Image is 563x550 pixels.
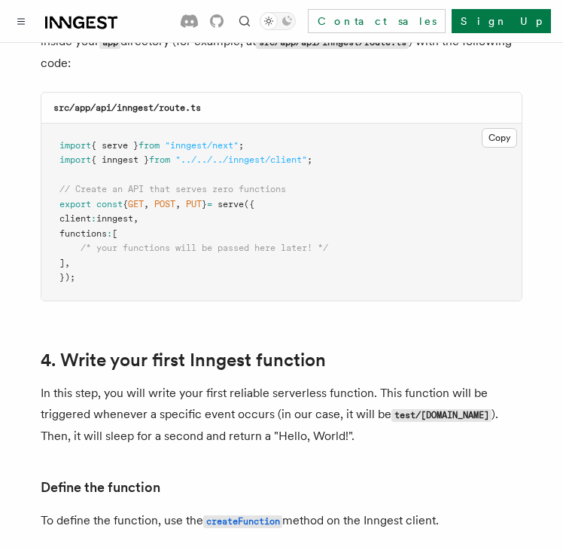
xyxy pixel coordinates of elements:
[452,9,551,33] a: Sign Up
[260,12,296,30] button: Toggle dark mode
[59,199,91,209] span: export
[144,199,149,209] span: ,
[96,199,123,209] span: const
[59,258,65,268] span: ]
[165,140,239,151] span: "inngest/next"
[59,140,91,151] span: import
[175,154,307,165] span: "../../../inngest/client"
[41,383,522,447] p: In this step, you will write your first reliable serverless function. This function will be trigg...
[65,258,70,268] span: ,
[59,213,91,224] span: client
[128,199,144,209] span: GET
[59,228,107,239] span: functions
[239,140,244,151] span: ;
[91,140,138,151] span: { serve }
[256,36,409,49] code: src/app/api/inngest/route.ts
[96,213,133,224] span: inngest
[307,154,312,165] span: ;
[59,184,286,194] span: // Create an API that serves zero functions
[12,12,30,30] button: Toggle navigation
[91,154,149,165] span: { inngest }
[107,228,112,239] span: :
[186,199,202,209] span: PUT
[175,199,181,209] span: ,
[154,199,175,209] span: POST
[59,272,75,283] span: });
[138,140,160,151] span: from
[207,199,212,209] span: =
[99,36,120,49] code: app
[308,9,446,33] a: Contact sales
[391,409,491,422] code: test/[DOMAIN_NAME]
[41,350,326,371] a: 4. Write your first Inngest function
[41,510,522,532] p: To define the function, use the method on the Inngest client.
[112,228,117,239] span: [
[149,154,170,165] span: from
[218,199,244,209] span: serve
[133,213,138,224] span: ,
[41,477,160,498] a: Define the function
[244,199,254,209] span: ({
[203,515,282,528] code: createFunction
[482,128,517,148] button: Copy
[81,243,328,253] span: /* your functions will be passed here later! */
[59,154,91,165] span: import
[123,199,128,209] span: {
[91,213,96,224] span: :
[202,199,207,209] span: }
[203,513,282,527] a: createFunction
[53,102,201,113] code: src/app/api/inngest/route.ts
[236,12,254,30] button: Find something...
